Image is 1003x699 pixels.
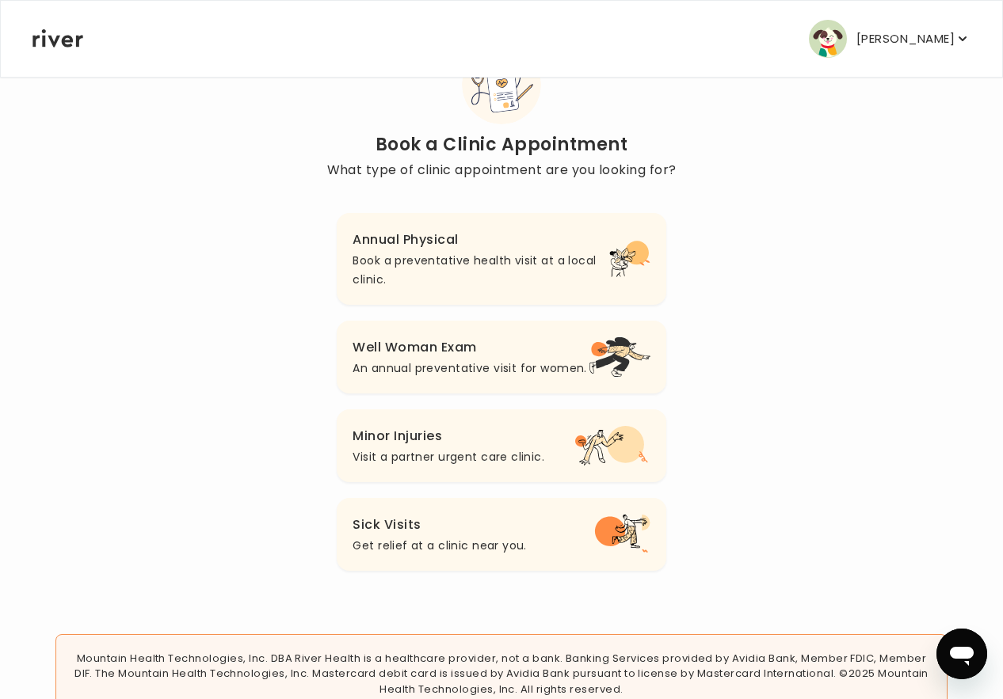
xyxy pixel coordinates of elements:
button: Sick VisitsGet relief at a clinic near you. [337,498,665,571]
p: What type of clinic appointment are you looking for? [327,159,677,181]
h3: Annual Physical [353,229,608,251]
iframe: To enrich screen reader interactions, please activate Accessibility in Grammarly extension settings [936,629,987,679]
h3: Sick Visits [353,514,526,536]
button: Annual PhysicalBook a preventative health visit at a local clinic. [337,213,665,305]
img: user avatar [809,20,847,58]
p: Mountain Health Technologies, Inc. DBA River Health is a healthcare provider, not a bank. Banking... [69,651,935,697]
button: Well Woman ExamAn annual preventative visit for women. [337,321,665,393]
p: Visit a partner urgent care clinic. [353,447,544,466]
p: Get relief at a clinic near you. [353,536,526,555]
p: An annual preventative visit for women. [353,359,586,378]
h3: Well Woman Exam [353,336,586,359]
img: Book Clinic Appointment [462,45,541,124]
p: Book a preventative health visit at a local clinic. [353,251,608,289]
h3: Minor Injuries [353,425,544,447]
p: [PERSON_NAME] [856,28,955,50]
button: Minor InjuriesVisit a partner urgent care clinic. [337,409,665,482]
h2: Book a Clinic Appointment [327,134,677,156]
button: user avatar[PERSON_NAME] [809,20,971,58]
